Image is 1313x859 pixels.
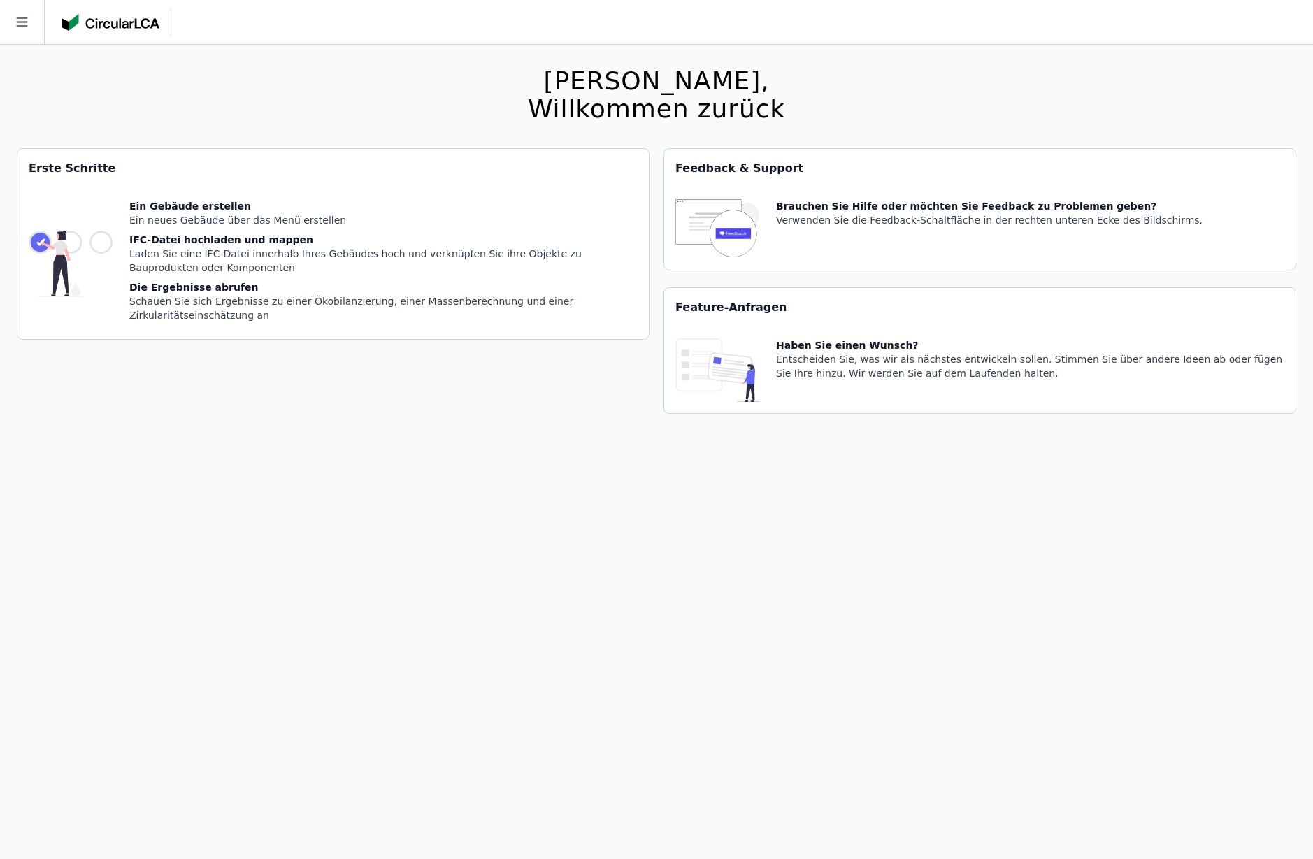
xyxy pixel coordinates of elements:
[664,288,1296,327] div: Feature-Anfragen
[129,233,638,247] div: IFC-Datei hochladen und mappen
[29,199,113,328] img: getting_started_tile-DrF_GRSv.svg
[776,199,1203,213] div: Brauchen Sie Hilfe oder möchten Sie Feedback zu Problemen geben?
[675,199,759,259] img: feedback-icon-HCTs5lye.svg
[129,213,638,227] div: Ein neues Gebäude über das Menü erstellen
[776,338,1284,352] div: Haben Sie einen Wunsch?
[129,280,638,294] div: Die Ergebnisse abrufen
[528,67,785,95] div: [PERSON_NAME],
[528,95,785,123] div: Willkommen zurück
[675,338,759,402] img: feature_request_tile-UiXE1qGU.svg
[129,199,638,213] div: Ein Gebäude erstellen
[129,294,638,322] div: Schauen Sie sich Ergebnisse zu einer Ökobilanzierung, einer Massenberechnung und einer Zirkularit...
[62,14,159,31] img: Concular
[664,149,1296,188] div: Feedback & Support
[129,247,638,275] div: Laden Sie eine IFC-Datei innerhalb Ihres Gebäudes hoch und verknüpfen Sie ihre Objekte zu Bauprod...
[17,149,649,188] div: Erste Schritte
[776,213,1203,227] div: Verwenden Sie die Feedback-Schaltfläche in der rechten unteren Ecke des Bildschirms.
[776,352,1284,380] div: Entscheiden Sie, was wir als nächstes entwickeln sollen. Stimmen Sie über andere Ideen ab oder fü...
